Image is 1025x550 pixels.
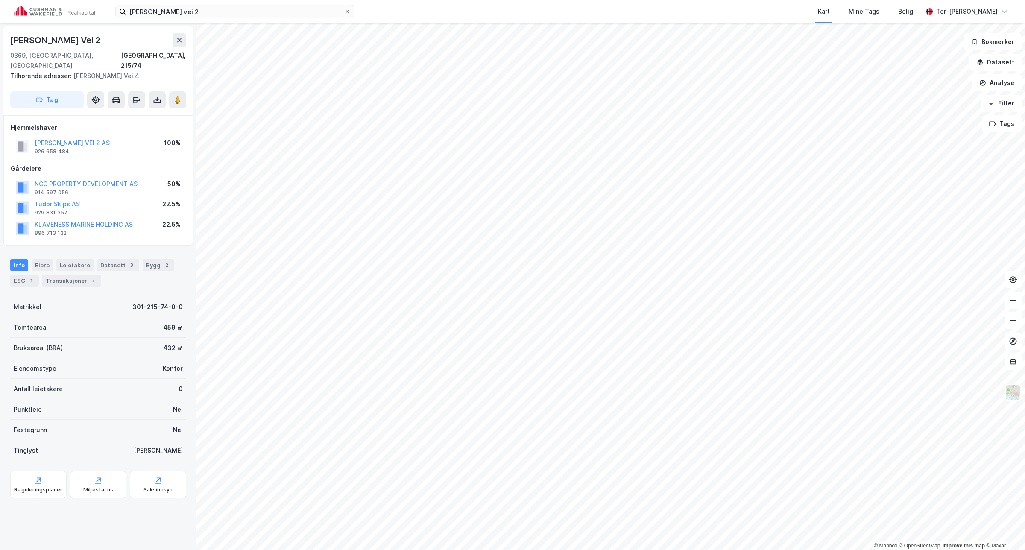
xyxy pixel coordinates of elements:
[143,486,173,493] div: Saksinnsyn
[899,543,940,549] a: OpenStreetMap
[874,543,897,549] a: Mapbox
[14,486,62,493] div: Reguleringsplaner
[969,54,1022,71] button: Datasett
[14,404,42,415] div: Punktleie
[35,230,67,237] div: 896 713 132
[134,445,183,456] div: [PERSON_NAME]
[972,74,1022,91] button: Analyse
[10,71,179,81] div: [PERSON_NAME] Vei 4
[27,276,35,285] div: 1
[14,343,63,353] div: Bruksareal (BRA)
[11,164,186,174] div: Gårdeiere
[83,486,113,493] div: Miljøstatus
[173,404,183,415] div: Nei
[943,543,985,549] a: Improve this map
[163,343,183,353] div: 432 ㎡
[10,50,121,71] div: 0369, [GEOGRAPHIC_DATA], [GEOGRAPHIC_DATA]
[14,322,48,333] div: Tomteareal
[10,259,28,271] div: Info
[14,363,56,374] div: Eiendomstype
[981,95,1022,112] button: Filter
[982,509,1025,550] iframe: Chat Widget
[964,33,1022,50] button: Bokmerker
[10,72,73,79] span: Tilhørende adresser:
[982,115,1022,132] button: Tags
[179,384,183,394] div: 0
[35,148,69,155] div: 926 658 484
[126,5,344,18] input: Søk på adresse, matrikkel, gårdeiere, leietakere eller personer
[56,259,94,271] div: Leietakere
[162,261,171,269] div: 2
[10,275,39,287] div: ESG
[127,261,136,269] div: 3
[167,179,181,189] div: 50%
[89,276,97,285] div: 7
[32,259,53,271] div: Eiere
[818,6,830,17] div: Kart
[10,91,84,108] button: Tag
[162,199,181,209] div: 22.5%
[173,425,183,435] div: Nei
[898,6,913,17] div: Bolig
[14,425,47,435] div: Festegrunn
[849,6,879,17] div: Mine Tags
[1005,384,1021,401] img: Z
[163,363,183,374] div: Kontor
[35,209,67,216] div: 929 831 357
[143,259,174,271] div: Bygg
[97,259,139,271] div: Datasett
[35,189,68,196] div: 914 597 056
[982,509,1025,550] div: Kontrollprogram for chat
[42,275,101,287] div: Transaksjoner
[11,123,186,133] div: Hjemmelshaver
[132,302,183,312] div: 301-215-74-0-0
[162,219,181,230] div: 22.5%
[14,6,95,18] img: cushman-wakefield-realkapital-logo.202ea83816669bd177139c58696a8fa1.svg
[163,322,183,333] div: 459 ㎡
[164,138,181,148] div: 100%
[121,50,186,71] div: [GEOGRAPHIC_DATA], 215/74
[10,33,102,47] div: [PERSON_NAME] Vei 2
[14,384,63,394] div: Antall leietakere
[14,302,41,312] div: Matrikkel
[14,445,38,456] div: Tinglyst
[936,6,998,17] div: Tor-[PERSON_NAME]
